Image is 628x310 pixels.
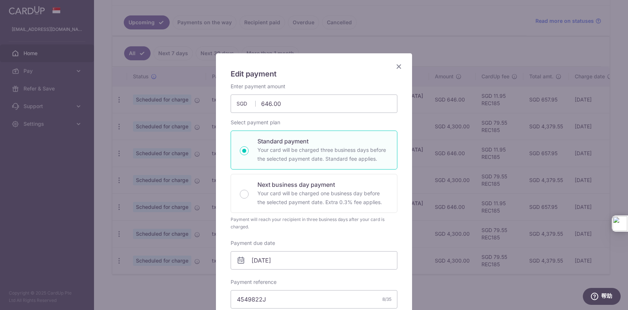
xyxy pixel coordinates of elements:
p: Standard payment [257,137,388,146]
div: 8/35 [382,296,391,303]
p: Next business day payment [257,180,388,189]
label: Select payment plan [231,119,280,126]
p: Your card will be charged one business day before the selected payment date. Extra 0.3% fee applies. [257,189,388,207]
p: Your card will be charged three business days before the selected payment date. Standard fee appl... [257,146,388,163]
label: Payment due date [231,239,275,247]
input: DD / MM / YYYY [231,251,397,270]
input: 0.00 [231,95,397,113]
iframe: 打开一个小组件，您可以在其中找到更多信息 [582,288,621,306]
button: Close [394,62,403,71]
span: SGD [237,100,256,107]
h5: Edit payment [231,68,397,80]
label: Payment reference [231,278,277,286]
label: Enter payment amount [231,83,285,90]
div: Payment will reach your recipient in three business days after your card is charged. [231,216,397,231]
